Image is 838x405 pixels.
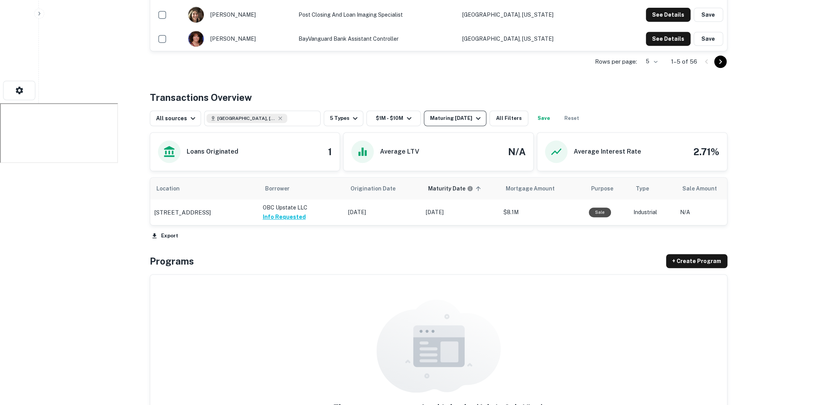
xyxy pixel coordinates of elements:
span: Mortgage Amount [506,184,565,193]
p: 1–5 of 56 [671,57,697,66]
div: Maturing [DATE] [430,114,483,123]
p: Industrial [633,208,672,216]
button: Maturing [DATE] [424,111,486,126]
th: Location [150,178,259,199]
div: scrollable content [150,178,727,225]
th: Origination Date [344,178,422,199]
th: Maturity dates displayed may be estimated. Please contact the lender for the most accurate maturi... [422,178,500,199]
a: [STREET_ADDRESS] [154,208,255,217]
h4: Programs [150,254,194,268]
th: Borrower [259,178,344,199]
button: $1M - $10M [366,111,421,126]
a: + Create Program [666,254,727,268]
h6: Average Interest Rate [574,147,641,156]
h6: Average LTV [380,147,419,156]
div: 5 [640,56,659,67]
span: Location [156,184,190,193]
button: Reset [559,111,584,126]
button: Info Requested [263,212,306,222]
button: See Details [646,32,691,46]
p: N/A [680,208,742,216]
span: Purpose [591,184,623,193]
span: Sale Amount [682,184,727,193]
span: Type [636,184,659,193]
div: Sale [589,208,611,217]
p: OBC Upstate LLC [263,203,340,212]
td: [GEOGRAPHIC_DATA], [US_STATE] [458,27,603,51]
button: Save [694,32,723,46]
span: Origination Date [350,184,406,193]
span: Borrower [265,184,290,193]
th: Purpose [585,178,630,199]
iframe: Chat Widget [799,318,838,355]
button: Save your search to get updates of matches that match your search criteria. [531,111,556,126]
p: [STREET_ADDRESS] [154,208,211,217]
td: Post Closing and Loan Imaging Specialist [295,3,458,27]
td: BayVanguard Bank Assistant Controller [295,27,458,51]
button: Export [150,230,180,242]
h4: N/A [508,145,526,159]
button: Go to next page [714,55,727,68]
button: 5 Types [324,111,363,126]
th: Sale Amount [676,178,746,199]
span: Maturity dates displayed may be estimated. Please contact the lender for the most accurate maturi... [428,184,483,193]
h6: Maturity Date [428,184,465,193]
h6: Loans Originated [187,147,238,156]
img: 1658365959966 [188,7,204,22]
td: [GEOGRAPHIC_DATA], [US_STATE] [458,3,603,27]
h4: 2.71% [693,145,719,159]
p: [DATE] [426,208,496,216]
button: See Details [646,8,691,22]
div: All sources [156,114,198,123]
button: All sources [150,111,201,126]
th: Type [630,178,676,199]
div: Maturity dates displayed may be estimated. Please contact the lender for the most accurate maturi... [428,184,473,193]
button: Save [694,8,723,22]
p: Rows per page: [595,57,637,66]
img: empty content [376,299,501,393]
h4: Transactions Overview [150,90,252,104]
div: [PERSON_NAME] [188,31,291,47]
img: 1516827016302 [188,31,204,47]
p: [DATE] [348,208,418,216]
h4: 1 [328,145,332,159]
button: All Filters [489,111,528,126]
p: $8.1M [503,208,581,216]
span: [GEOGRAPHIC_DATA], [GEOGRAPHIC_DATA], [GEOGRAPHIC_DATA] [217,115,276,122]
div: [PERSON_NAME] [188,7,291,23]
th: Mortgage Amount [500,178,585,199]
